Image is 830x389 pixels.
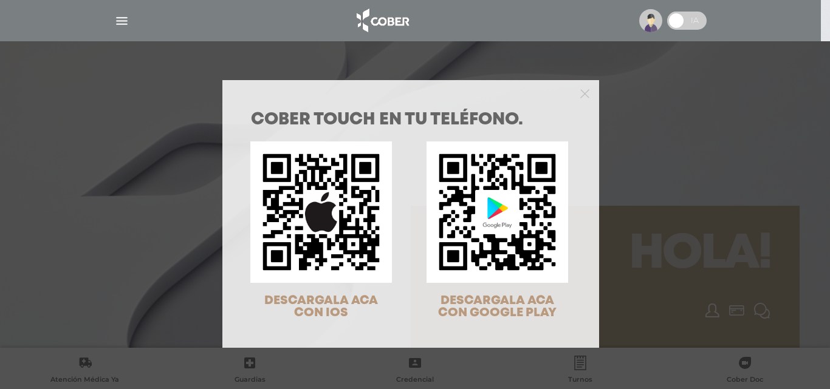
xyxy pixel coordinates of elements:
img: qr-code [250,141,392,283]
button: Close [580,87,589,98]
span: DESCARGALA ACA CON GOOGLE PLAY [438,295,557,319]
img: qr-code [427,141,568,283]
span: DESCARGALA ACA CON IOS [264,295,378,319]
h1: COBER TOUCH en tu teléfono. [251,112,571,129]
